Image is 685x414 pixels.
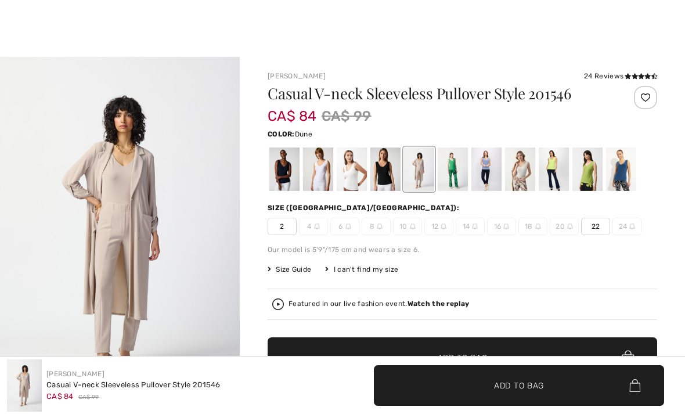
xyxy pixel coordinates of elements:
img: ring-m.svg [314,224,320,229]
img: ring-m.svg [503,224,509,229]
span: Dune [295,130,312,138]
span: CA$ 84 [268,96,317,124]
span: 14 [456,218,485,235]
span: Add to Bag [494,379,544,391]
span: 22 [581,218,610,235]
img: ring-m.svg [410,224,416,229]
div: Island green [438,147,468,191]
span: Size Guide [268,264,311,275]
img: ring-m.svg [629,224,635,229]
span: 6 [330,218,359,235]
img: ring-m.svg [567,224,573,229]
span: Add to Bag [438,352,488,364]
span: CA$ 99 [78,393,99,402]
span: 12 [424,218,453,235]
span: Color: [268,130,295,138]
span: CA$ 99 [322,106,372,127]
span: 8 [362,218,391,235]
div: Serenity blue [471,147,502,191]
h1: Casual V-neck Sleeveless Pullover Style 201546 [268,86,592,101]
span: 16 [487,218,516,235]
img: ring-m.svg [345,224,351,229]
span: 4 [299,218,328,235]
div: Size ([GEOGRAPHIC_DATA]/[GEOGRAPHIC_DATA]): [268,203,462,213]
img: Bag.svg [622,350,634,365]
img: Casual V-Neck Sleeveless Pullover Style 201546 [7,359,42,412]
strong: Watch the replay [408,300,470,308]
div: Casual V-neck Sleeveless Pullover Style 201546 [46,379,221,391]
a: [PERSON_NAME] [46,370,104,378]
div: Vanilla 30 [337,147,367,191]
div: I can't find my size [325,264,398,275]
button: Add to Bag [268,337,657,378]
div: Dune [404,147,434,191]
span: 24 [612,218,641,235]
span: 10 [393,218,422,235]
a: [PERSON_NAME] [268,72,326,80]
div: Greenery [572,147,603,191]
div: Black [370,147,401,191]
div: Featured in our live fashion event. [289,300,469,308]
img: ring-m.svg [472,224,478,229]
div: White [303,147,333,191]
img: ring-m.svg [377,224,383,229]
span: 2 [268,218,297,235]
div: Nightfall [606,147,636,191]
div: Key lime [539,147,569,191]
div: Midnight Blue 40 [269,147,300,191]
img: ring-m.svg [535,224,541,229]
span: 20 [550,218,579,235]
button: Add to Bag [374,365,664,406]
div: 24 Reviews [584,71,657,81]
div: Moonstone [505,147,535,191]
span: CA$ 84 [46,392,74,401]
span: 18 [518,218,547,235]
img: Watch the replay [272,298,284,310]
div: Our model is 5'9"/175 cm and wears a size 6. [268,244,657,255]
img: ring-m.svg [441,224,446,229]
